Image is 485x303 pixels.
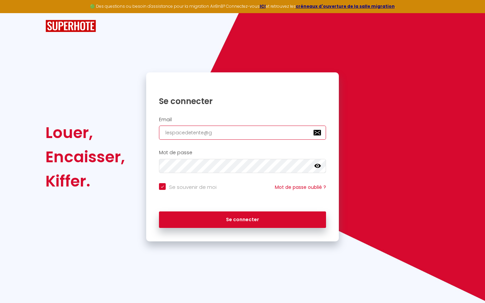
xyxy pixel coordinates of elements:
[45,145,125,169] div: Encaisser,
[275,184,326,191] a: Mot de passe oublié ?
[45,169,125,193] div: Kiffer.
[159,96,326,106] h1: Se connecter
[159,117,326,123] h2: Email
[45,121,125,145] div: Louer,
[296,3,395,9] a: créneaux d'ouverture de la salle migration
[159,126,326,140] input: Ton Email
[5,3,26,23] button: Ouvrir le widget de chat LiveChat
[45,20,96,32] img: SuperHote logo
[159,150,326,156] h2: Mot de passe
[260,3,266,9] a: ICI
[159,211,326,228] button: Se connecter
